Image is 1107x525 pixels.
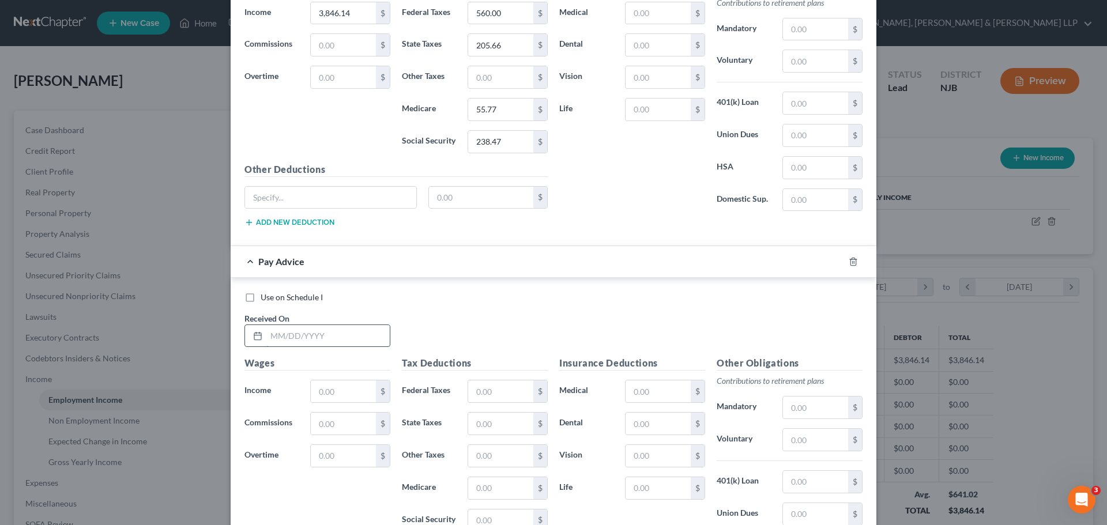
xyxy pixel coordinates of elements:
div: $ [533,445,547,467]
label: Federal Taxes [396,2,462,25]
label: Mandatory [711,396,777,419]
label: Voluntary [711,428,777,451]
input: 0.00 [429,187,534,209]
h5: Other Deductions [244,163,548,177]
input: 0.00 [468,380,533,402]
button: Add new deduction [244,218,334,227]
label: 401(k) Loan [711,470,777,493]
div: $ [691,380,705,402]
div: $ [691,34,705,56]
input: 0.00 [783,429,848,451]
input: 0.00 [311,380,376,402]
input: 0.00 [311,66,376,88]
input: 0.00 [626,477,691,499]
div: $ [533,380,547,402]
input: 0.00 [783,503,848,525]
input: 0.00 [468,477,533,499]
div: $ [691,2,705,24]
label: Commissions [239,33,304,56]
input: 0.00 [783,124,848,146]
div: $ [691,477,705,499]
div: $ [376,66,390,88]
label: Domestic Sup. [711,188,777,211]
label: Mandatory [711,18,777,41]
div: $ [848,503,862,525]
input: 0.00 [783,92,848,114]
input: Specify... [245,187,416,209]
input: 0.00 [783,50,848,72]
input: 0.00 [311,413,376,435]
div: $ [376,34,390,56]
input: MM/DD/YYYY [266,325,390,347]
div: $ [848,124,862,146]
h5: Insurance Deductions [559,356,705,371]
label: Dental [553,33,619,56]
div: $ [691,445,705,467]
label: Vision [553,444,619,467]
label: Other Taxes [396,66,462,89]
input: 0.00 [626,2,691,24]
label: Medical [553,380,619,403]
input: 0.00 [468,131,533,153]
label: Medicare [396,98,462,121]
iframe: Intercom live chat [1068,486,1095,513]
input: 0.00 [311,34,376,56]
span: Income [244,7,271,17]
label: Federal Taxes [396,380,462,403]
input: 0.00 [468,445,533,467]
div: $ [848,18,862,40]
span: Use on Schedule I [261,292,323,302]
input: 0.00 [311,2,376,24]
label: Other Taxes [396,444,462,467]
input: 0.00 [626,445,691,467]
input: 0.00 [783,189,848,211]
input: 0.00 [468,413,533,435]
label: State Taxes [396,412,462,435]
label: Dental [553,412,619,435]
input: 0.00 [626,413,691,435]
h5: Wages [244,356,390,371]
span: Received On [244,314,289,323]
div: $ [376,2,390,24]
label: Vision [553,66,619,89]
div: $ [691,99,705,120]
span: 3 [1091,486,1101,495]
div: $ [533,477,547,499]
input: 0.00 [783,471,848,493]
input: 0.00 [468,99,533,120]
label: Social Security [396,130,462,153]
div: $ [691,413,705,435]
input: 0.00 [626,34,691,56]
label: Life [553,477,619,500]
label: Overtime [239,444,304,467]
label: 401(k) Loan [711,92,777,115]
input: 0.00 [783,157,848,179]
div: $ [848,471,862,493]
span: Income [244,385,271,395]
input: 0.00 [783,396,848,418]
label: Overtime [239,66,304,89]
div: $ [533,413,547,435]
input: 0.00 [626,380,691,402]
input: 0.00 [626,99,691,120]
input: 0.00 [468,66,533,88]
input: 0.00 [468,34,533,56]
div: $ [376,380,390,402]
h5: Tax Deductions [402,356,548,371]
label: HSA [711,156,777,179]
label: Voluntary [711,50,777,73]
h5: Other Obligations [717,356,863,371]
div: $ [848,92,862,114]
div: $ [848,50,862,72]
input: 0.00 [311,445,376,467]
label: Medical [553,2,619,25]
label: Commissions [239,412,304,435]
label: Medicare [396,477,462,500]
div: $ [533,34,547,56]
div: $ [848,429,862,451]
input: 0.00 [468,2,533,24]
div: $ [376,413,390,435]
label: Life [553,98,619,121]
div: $ [848,189,862,211]
span: Pay Advice [258,256,304,267]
